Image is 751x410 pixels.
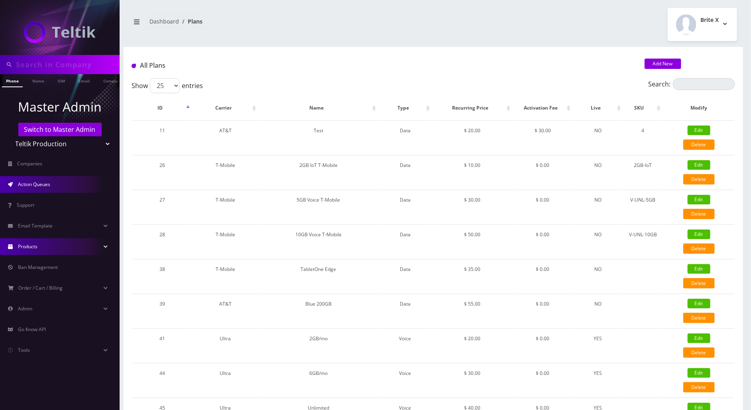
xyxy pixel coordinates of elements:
a: Edit [688,368,710,378]
th: SKU: activate to sort column ascending [623,96,663,120]
th: Type: activate to sort column ascending [379,96,432,120]
a: Delete [683,209,715,219]
td: $ 50.00 [433,224,512,258]
select: Showentries [150,78,180,93]
td: $ 55.00 [433,294,512,328]
td: Data [379,294,432,328]
td: $ 20.00 [433,120,512,154]
label: Show entries [132,78,203,93]
input: Search: [673,78,735,90]
td: V-UNL-10GB [623,224,663,258]
span: Products [18,243,37,250]
span: Email Template [18,222,53,229]
a: Edit [688,160,710,170]
td: AT&T [193,294,258,328]
a: Phone [2,74,23,87]
td: $ 0.00 [513,190,572,224]
td: $ 0.00 [513,328,572,362]
td: 5GB Voice T-Mobile [259,190,378,224]
th: Recurring Price: activate to sort column ascending [433,96,512,120]
span: Go Know API [18,326,46,333]
td: Data [379,120,432,154]
td: 4 [623,120,663,154]
a: Edit [688,230,710,239]
h1: All Plans [132,62,633,69]
a: Edit [688,126,710,135]
td: V-UNL-5GB [623,190,663,224]
a: Delete [683,174,715,184]
td: 6GB/mo [259,363,378,397]
h2: Brite X [700,17,719,24]
td: AT&T [193,120,258,154]
a: Delete [683,347,715,358]
td: $ 10.00 [433,155,512,189]
a: Company [99,74,126,86]
td: $ 30.00 [433,363,512,397]
a: Edit [688,195,710,204]
span: Ban Management [18,264,58,271]
td: Voice [379,363,432,397]
td: $ 0.00 [513,363,572,397]
td: NO [573,190,623,224]
td: NO [573,120,623,154]
td: 41 [132,328,192,362]
input: Search in Company [16,57,118,72]
td: Blue 200GB [259,294,378,328]
th: Carrier: activate to sort column ascending [193,96,258,120]
a: Delete [683,382,715,392]
button: Brite X [668,8,737,41]
span: Admin [18,305,32,312]
td: Data [379,224,432,258]
th: ID: activate to sort column descending [132,96,192,120]
td: Test [259,120,378,154]
th: Modify [663,96,734,120]
a: Delete [683,243,715,254]
td: TabletOne Edge [259,259,378,293]
a: Name [28,74,48,86]
td: NO [573,224,623,258]
span: Support [17,202,34,208]
td: T-Mobile [193,190,258,224]
td: 27 [132,190,192,224]
nav: breadcrumb [130,13,427,36]
th: Live: activate to sort column ascending [573,96,623,120]
a: Email [75,74,94,86]
td: Ultra [193,363,258,397]
td: $ 20.00 [433,328,512,362]
td: YES [573,363,623,397]
a: Edit [688,299,710,308]
td: Data [379,155,432,189]
td: 39 [132,294,192,328]
td: $ 30.00 [513,120,572,154]
th: Activation Fee: activate to sort column ascending [513,96,572,120]
td: 28 [132,224,192,258]
td: Data [379,259,432,293]
td: Data [379,190,432,224]
img: Teltik Production [24,22,96,43]
td: $ 35.00 [433,259,512,293]
td: T-Mobile [193,224,258,258]
td: NO [573,155,623,189]
a: SIM [54,74,69,86]
td: 10GB Voice T-Mobile [259,224,378,258]
td: 2GB-IoT [623,155,663,189]
a: Edit [688,264,710,274]
td: 2GB/mo [259,328,378,362]
td: 26 [132,155,192,189]
td: $ 30.00 [433,190,512,224]
a: Delete [683,278,715,288]
td: 38 [132,259,192,293]
td: T-Mobile [193,155,258,189]
th: Name: activate to sort column ascending [259,96,378,120]
span: Companies [18,160,43,167]
td: 44 [132,363,192,397]
a: Switch to Master Admin [18,123,102,136]
li: Plans [179,17,202,26]
span: Tools [18,347,30,353]
td: Voice [379,328,432,362]
span: Order / Cart / Billing [19,284,63,291]
td: $ 0.00 [513,294,572,328]
td: T-Mobile [193,259,258,293]
a: Delete [683,313,715,323]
